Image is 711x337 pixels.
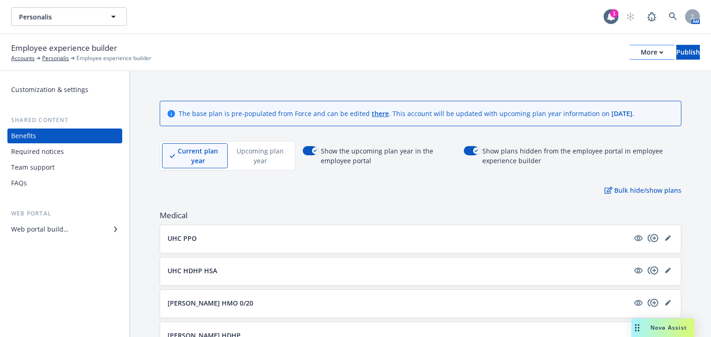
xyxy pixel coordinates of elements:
[7,222,122,237] a: Web portal builder
[611,109,634,118] span: [DATE] .
[7,116,122,125] div: Shared content
[11,42,117,54] span: Employee experience builder
[648,265,659,276] a: copyPlus
[372,109,389,118] a: there
[610,9,618,18] div: 1
[621,7,640,26] a: Start snowing
[662,233,674,244] a: editPencil
[11,222,69,237] div: Web portal builder
[633,233,644,244] a: visible
[168,298,629,308] button: [PERSON_NAME] HMO 0/20
[650,324,687,331] span: Nova Assist
[236,146,285,165] p: Upcoming plan year
[11,176,27,190] div: FAQs
[631,319,694,337] button: Nova Assist
[676,45,700,60] button: Publish
[7,129,122,143] a: Benefits
[11,160,55,175] div: Team support
[482,146,681,165] span: Show plans hidden from the employee portal in employee experience builder
[11,54,35,62] a: Accounts
[176,146,220,165] p: Current plan year
[605,185,681,195] p: Bulk hide/show plans
[160,210,681,221] span: Medical
[11,7,127,26] button: Personalis
[630,45,674,60] button: More
[168,266,629,276] button: UHC HDHP HSA
[168,298,253,308] p: [PERSON_NAME] HMO 0/20
[642,7,661,26] a: Report a Bug
[321,146,457,165] span: Show the upcoming plan year in the employee portal
[633,297,644,308] a: visible
[19,12,99,22] span: Personalis
[662,297,674,308] a: editPencil
[168,233,197,243] p: UHC PPO
[11,144,64,159] div: Required notices
[648,297,659,308] a: copyPlus
[11,82,88,97] div: Customization & settings
[168,233,629,243] button: UHC PPO
[648,233,659,244] a: copyPlus
[179,109,372,118] span: The base plan is pre-populated from Force and can be edited
[664,7,682,26] a: Search
[7,144,122,159] a: Required notices
[11,129,36,143] div: Benefits
[641,45,663,59] div: More
[42,54,69,62] a: Personalis
[7,209,122,218] div: Web portal
[676,45,700,59] div: Publish
[633,265,644,276] a: visible
[662,265,674,276] a: editPencil
[7,160,122,175] a: Team support
[389,109,611,118] span: . This account will be updated with upcoming plan year information on
[631,319,643,337] div: Drag to move
[7,176,122,190] a: FAQs
[7,82,122,97] a: Customization & settings
[168,266,217,276] p: UHC HDHP HSA
[76,54,151,62] span: Employee experience builder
